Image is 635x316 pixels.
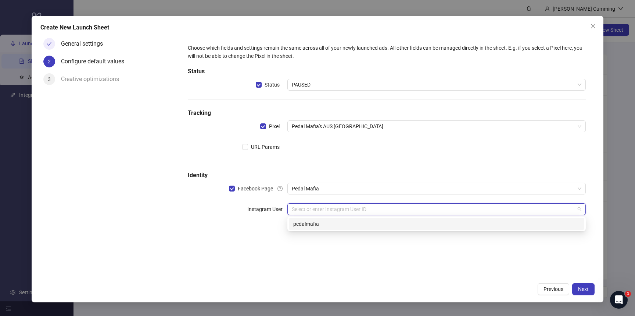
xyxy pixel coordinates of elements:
[61,38,109,50] div: General settings
[293,220,580,228] div: pedalmafia
[590,23,596,29] span: close
[292,79,581,90] span: PAUSED
[292,121,581,132] span: Pedal Mafia's AUS Pixel
[47,41,52,46] span: check
[247,203,287,215] label: Instagram User
[610,291,628,309] iframe: Intercom live chat
[538,283,569,295] button: Previous
[289,218,584,230] div: pedalmafia
[188,171,585,180] h5: Identity
[292,183,581,194] span: Pedal Mafia
[543,286,563,292] span: Previous
[248,143,283,151] span: URL Params
[572,283,595,295] button: Next
[61,56,130,67] div: Configure default values
[188,67,585,76] h5: Status
[262,81,283,89] span: Status
[266,122,283,130] span: Pixel
[40,23,594,32] div: Create New Launch Sheet
[188,109,585,117] h5: Tracking
[625,291,631,297] span: 1
[578,286,589,292] span: Next
[235,185,276,193] span: Facebook Page
[277,186,283,191] span: question-circle
[48,76,51,82] span: 3
[48,59,51,64] span: 2
[188,44,585,60] div: Choose which fields and settings remain the same across all of your newly launched ads. All other...
[61,73,125,85] div: Creative optimizations
[587,20,599,32] button: Close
